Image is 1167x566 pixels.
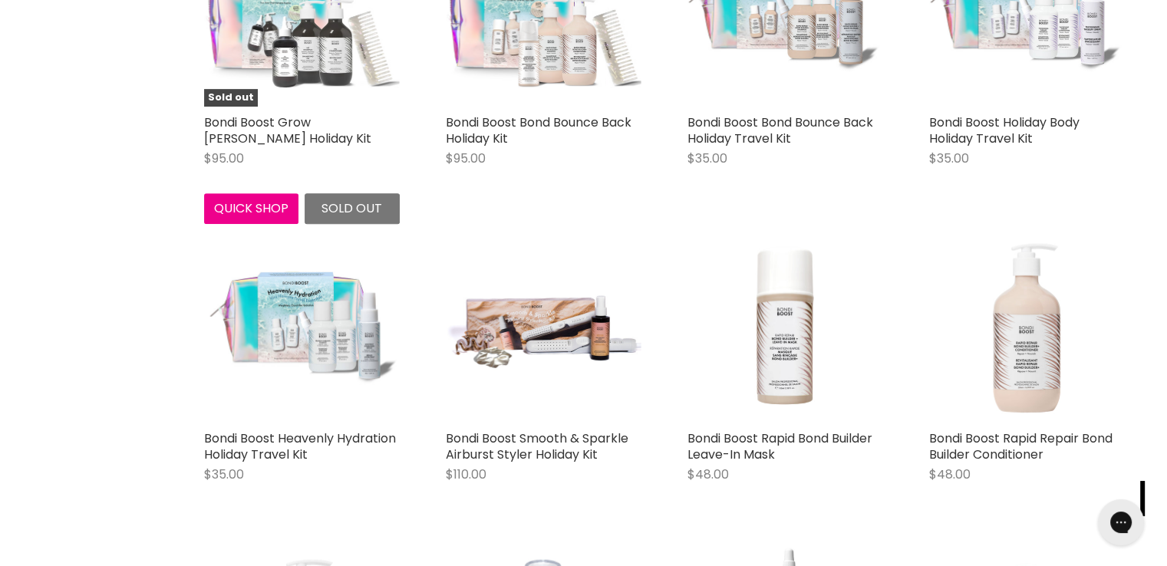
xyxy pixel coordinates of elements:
[305,193,400,224] button: Sold out
[687,227,883,423] img: Bondi Boost Rapid Bond Builder Leave-In Mask
[204,193,299,224] button: Quick shop
[204,429,396,463] a: Bondi Boost Heavenly Hydration Holiday Travel Kit
[446,114,631,147] a: Bondi Boost Bond Bounce Back Holiday Kit
[204,114,371,147] a: Bondi Boost Grow [PERSON_NAME] Holiday Kit
[204,466,244,483] span: $35.00
[321,199,382,217] span: Sold out
[929,466,971,483] span: $48.00
[446,257,641,393] img: Bondi Boost Smooth & Sparkle Airburst Styler Holiday Kit
[446,429,628,463] a: Bondi Boost Smooth & Sparkle Airburst Styler Holiday Kit
[929,429,1113,463] a: Bondi Boost Rapid Repair Bond Builder Conditioner
[687,429,872,463] a: Bondi Boost Rapid Bond Builder Leave-In Mask
[1090,494,1152,551] iframe: Gorgias live chat messenger
[204,89,258,107] span: Sold out
[687,466,729,483] span: $48.00
[446,466,486,483] span: $110.00
[204,227,400,423] a: Bondi Boost Heavenly Hydration Holiday Travel Kit
[204,247,400,403] img: Bondi Boost Heavenly Hydration Holiday Travel Kit
[446,227,641,423] a: Bondi Boost Smooth & Sparkle Airburst Styler Holiday Kit
[687,114,873,147] a: Bondi Boost Bond Bounce Back Holiday Travel Kit
[929,114,1080,147] a: Bondi Boost Holiday Body Holiday Travel Kit
[929,227,1125,423] img: Bondi Boost Rapid Repair Bond Builder Conditioner
[687,150,727,167] span: $35.00
[929,150,969,167] span: $35.00
[204,150,244,167] span: $95.00
[446,150,486,167] span: $95.00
